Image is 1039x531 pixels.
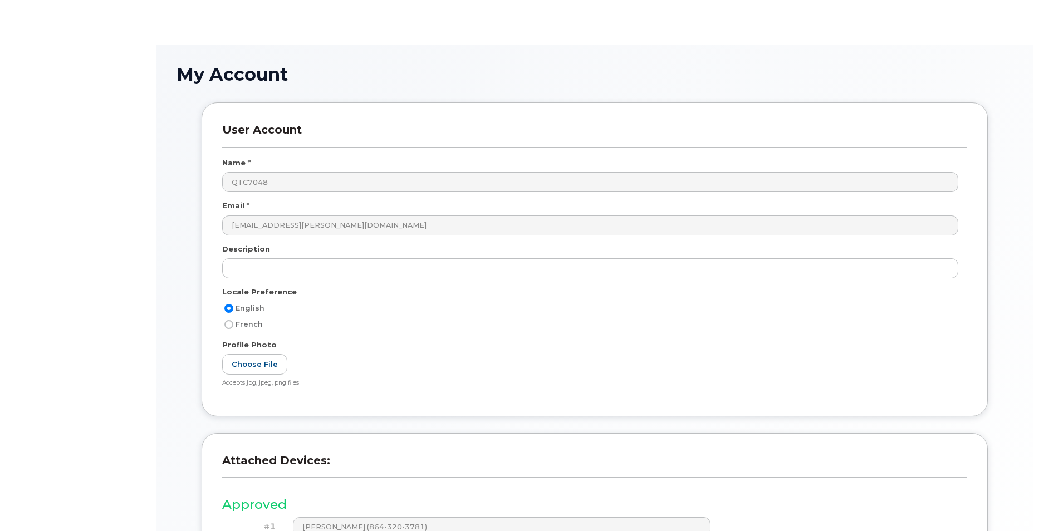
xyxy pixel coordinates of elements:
[222,244,270,254] label: Description
[222,200,249,211] label: Email *
[222,340,277,350] label: Profile Photo
[236,304,264,312] span: English
[222,498,967,512] h3: Approved
[222,379,958,387] div: Accepts jpg, jpeg, png files
[177,65,1013,84] h1: My Account
[222,287,297,297] label: Locale Preference
[222,454,967,478] h3: Attached Devices:
[224,320,233,329] input: French
[224,304,233,313] input: English
[222,158,251,168] label: Name *
[222,354,287,375] label: Choose File
[222,123,967,147] h3: User Account
[236,320,263,328] span: French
